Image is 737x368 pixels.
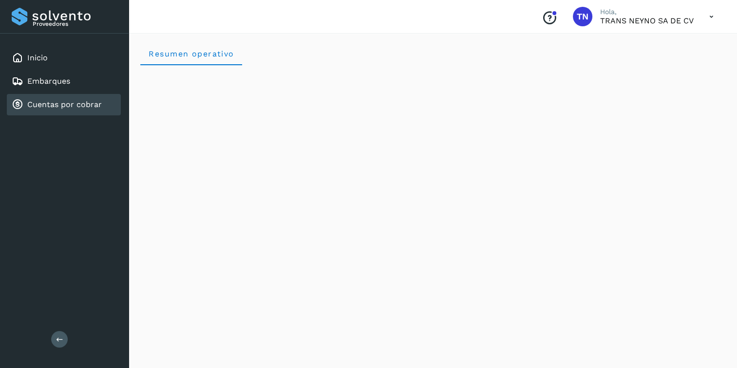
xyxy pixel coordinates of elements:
p: Hola, [600,8,694,16]
span: Resumen operativo [148,49,234,58]
a: Cuentas por cobrar [27,100,102,109]
div: Cuentas por cobrar [7,94,121,115]
a: Embarques [27,76,70,86]
p: Proveedores [33,20,117,27]
div: Inicio [7,47,121,69]
p: TRANS NEYNO SA DE CV [600,16,694,25]
div: Embarques [7,71,121,92]
a: Inicio [27,53,48,62]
